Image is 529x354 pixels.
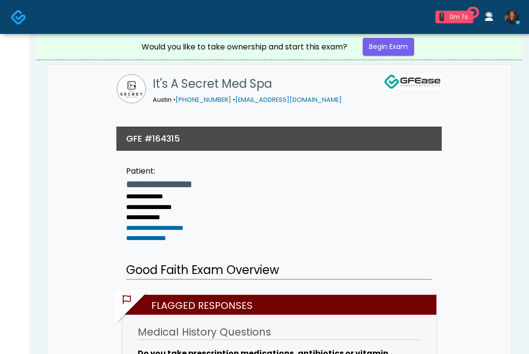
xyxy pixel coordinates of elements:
h2: Good Faith Exam Overview [126,261,432,280]
small: Austin [153,96,342,104]
div: Patient: [126,165,192,177]
span: • [173,96,176,104]
span: • [233,96,235,104]
h3: Medical History Questions [138,325,420,340]
h2: Flagged Responses [127,295,436,315]
div: 1 [439,13,444,21]
div: Would you like to take ownership and start this exam? [142,41,347,53]
h3: GFE #164315 [126,132,180,145]
img: It's A Secret Med Spa [117,74,146,103]
a: [PHONE_NUMBER] [176,96,231,104]
a: Begin Exam [363,38,414,56]
img: Rozlyn Bauer [505,10,519,25]
h1: It's A Secret Med Spa [153,74,342,94]
a: [EMAIL_ADDRESS][DOMAIN_NAME] [235,96,342,104]
a: 1 0m 7s [430,7,479,27]
img: GFEase Logo [384,74,442,90]
img: Docovia [11,9,27,25]
div: 0m 7s [448,13,469,21]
